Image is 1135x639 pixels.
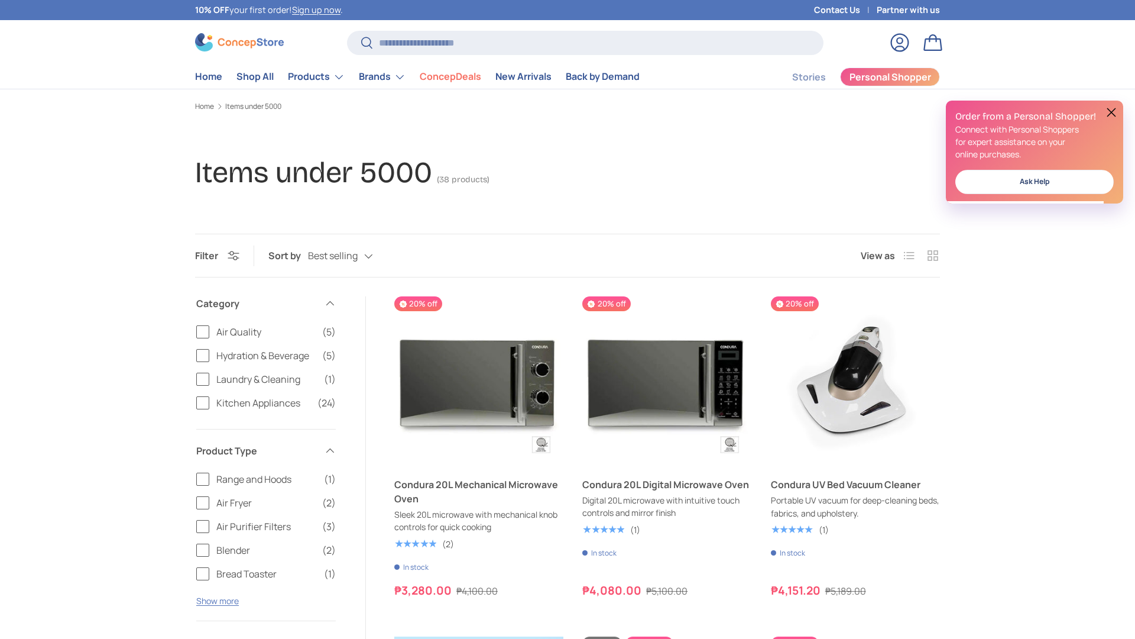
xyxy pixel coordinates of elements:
label: Sort by [268,248,308,263]
a: Personal Shopper [840,67,940,86]
nav: Secondary [764,65,940,89]
span: (24) [317,396,336,410]
span: (3) [322,519,336,534]
a: Products [288,65,345,89]
a: New Arrivals [495,65,552,88]
span: (5) [322,325,336,339]
a: Items under 5000 [225,103,281,110]
h2: Order from a Personal Shopper! [955,110,1114,123]
a: Condura UV Bed Vacuum Cleaner [771,296,940,466]
span: Range and Hoods [216,472,317,486]
a: Sign up now [292,4,340,15]
button: Filter [195,249,239,262]
span: Air Purifier Filters [216,519,315,534]
button: Show more [196,595,239,606]
span: 20% off [771,296,819,311]
a: Home [195,103,214,110]
a: Home [195,65,222,88]
summary: Category [196,282,336,325]
nav: Breadcrumbs [195,101,940,112]
img: ConcepStore [195,33,284,51]
summary: Product Type [196,430,336,472]
a: Shop All [236,65,274,88]
summary: Products [281,65,352,89]
span: (1) [324,567,336,581]
a: Condura 20L Mechanical Microwave Oven [394,477,563,506]
span: 20% off [394,296,442,311]
span: (2) [322,543,336,557]
span: Air Quality [216,325,315,339]
span: Best selling [308,250,358,262]
summary: Brands [352,65,413,89]
span: (1) [324,372,336,386]
a: Ask Help [955,170,1114,194]
span: Filter [195,249,218,262]
span: Product Type [196,444,317,458]
p: Connect with Personal Shoppers for expert assistance on your online purchases. [955,123,1114,160]
span: (5) [322,348,336,363]
a: Back by Demand [566,65,640,88]
span: Hydration & Beverage [216,348,315,363]
h1: Items under 5000 [195,155,432,190]
nav: Primary [195,65,640,89]
span: 20% off [582,296,630,311]
button: Best selling [308,246,397,267]
a: Stories [792,66,826,89]
span: Bread Toaster [216,567,317,581]
span: Blender [216,543,315,557]
span: Kitchen Appliances [216,396,310,410]
a: Condura 20L Digital Microwave Oven [582,296,751,466]
a: Condura UV Bed Vacuum Cleaner [771,477,940,492]
span: (2) [322,496,336,510]
span: (38 products) [437,175,489,185]
span: View as [861,248,895,263]
a: Brands [359,65,406,89]
span: Laundry & Cleaning [216,372,317,386]
strong: 10% OFF [195,4,229,15]
span: Air Fryer [216,496,315,510]
a: Contact Us [814,4,877,17]
p: your first order! . [195,4,343,17]
a: Condura 20L Digital Microwave Oven [582,477,751,492]
span: Category [196,296,317,311]
span: (1) [324,472,336,486]
a: Partner with us [877,4,940,17]
a: ConcepDeals [420,65,481,88]
span: Personal Shopper [849,72,931,82]
a: Condura 20L Mechanical Microwave Oven [394,296,563,466]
